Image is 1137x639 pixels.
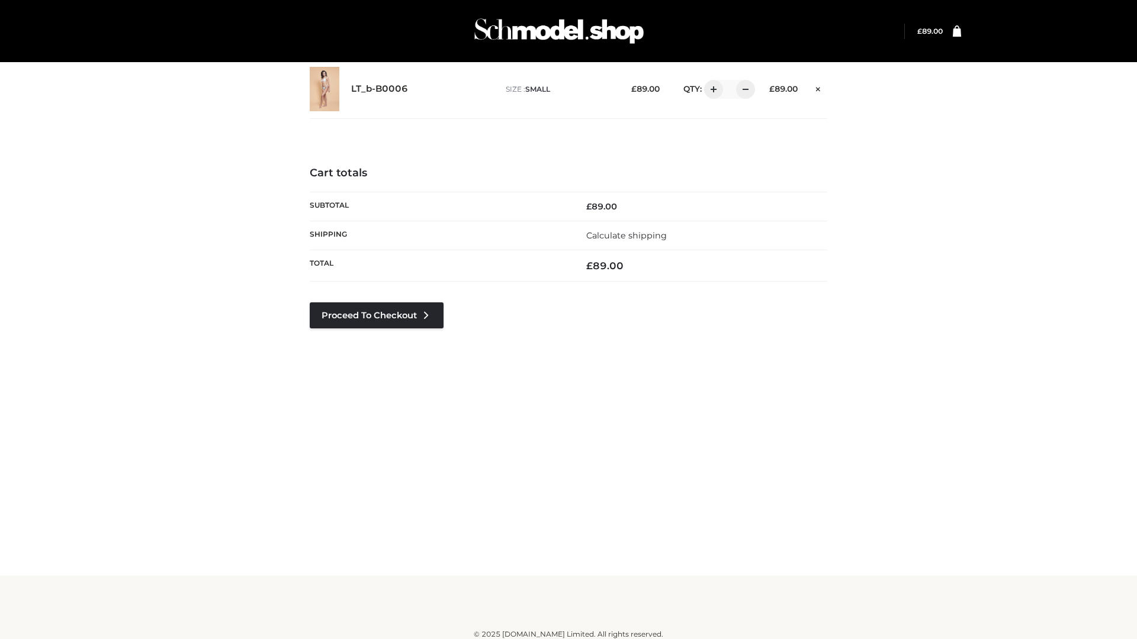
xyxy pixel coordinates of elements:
a: Proceed to Checkout [310,302,444,328]
bdi: 89.00 [586,201,617,212]
a: £89.00 [917,27,943,35]
bdi: 89.00 [769,84,798,93]
span: £ [631,84,637,93]
span: £ [586,201,592,212]
th: Total [310,250,568,282]
img: LT_b-B0006 - SMALL [310,67,339,111]
p: size : [506,84,613,95]
span: £ [769,84,775,93]
span: £ [917,27,922,35]
span: £ [586,260,593,272]
a: LT_b-B0006 [351,83,408,95]
bdi: 89.00 [586,260,624,272]
h4: Cart totals [310,167,827,180]
a: Remove this item [810,80,827,95]
th: Shipping [310,221,568,250]
img: Schmodel Admin 964 [470,8,648,54]
div: QTY: [672,80,751,99]
bdi: 89.00 [917,27,943,35]
th: Subtotal [310,192,568,221]
span: SMALL [525,85,550,93]
bdi: 89.00 [631,84,660,93]
a: Calculate shipping [586,230,667,241]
